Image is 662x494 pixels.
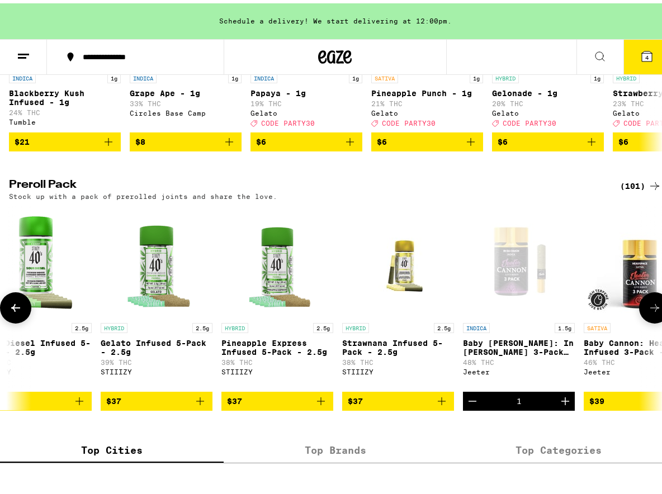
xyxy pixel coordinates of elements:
p: 38% THC [342,355,454,363]
img: STIIIZY - Pineapple Express Infused 5-Pack - 2.5g [221,202,333,314]
button: Add to bag [221,388,333,407]
p: 1g [349,70,362,80]
a: (101) [620,176,661,189]
img: STIIIZY - Strawnana Infused 5-Pack - 2.5g [342,202,454,314]
a: Open page for Strawnana Infused 5-Pack - 2.5g from STIIIZY [342,202,454,388]
a: Open page for Gelato Infused 5-Pack - 2.5g from STIIIZY [101,202,212,388]
p: INDICA [250,70,277,80]
span: CODE PARTY30 [503,116,556,123]
p: 48% THC [463,355,575,363]
p: 24% THC [9,106,121,113]
span: CODE PARTY30 [382,116,436,123]
div: Circles Base Camp [130,106,242,113]
p: Pineapple Punch - 1g [371,85,483,94]
p: 2.5g [72,320,92,330]
p: Baby [PERSON_NAME]: In [PERSON_NAME] 3-Pack Infused - 1.5g [463,335,575,353]
p: 1g [228,70,242,80]
p: 39% THC [101,355,212,363]
p: 38% THC [221,355,333,363]
div: Gelato [250,106,362,113]
p: INDICA [463,320,490,330]
button: Add to bag [9,129,121,148]
p: Stock up with a pack of prerolled joints and share the love. [9,189,277,197]
p: 1g [590,70,604,80]
div: STIIIZY [101,365,212,372]
a: Open page for Pineapple Express Infused 5-Pack - 2.5g from STIIIZY [221,202,333,388]
div: Tumble [9,115,121,122]
p: HYBRID [101,320,127,330]
span: 4 [645,51,649,58]
p: 19% THC [250,97,362,104]
p: 2.5g [192,320,212,330]
button: Add to bag [250,129,362,148]
span: $6 [377,134,387,143]
p: 2.5g [313,320,333,330]
p: SATIVA [371,70,398,80]
p: Blackberry Kush Infused - 1g [9,85,121,103]
p: 1.5g [555,320,575,330]
div: STIIIZY [221,365,333,372]
button: Decrement [463,388,482,407]
button: Add to bag [492,129,604,148]
label: Top Brands [224,435,447,459]
button: Increment [556,388,575,407]
span: Hi. Need any help? [7,8,81,17]
span: CODE PARTY30 [261,116,315,123]
div: 1 [517,393,522,402]
h2: Preroll Pack [9,176,607,189]
span: $6 [256,134,266,143]
div: STIIIZY [342,365,454,372]
div: Gelato [371,106,483,113]
p: 1g [107,70,121,80]
p: 21% THC [371,97,483,104]
p: Papaya - 1g [250,85,362,94]
p: 2.5g [434,320,454,330]
p: INDICA [130,70,157,80]
p: HYBRID [342,320,369,330]
button: Add to bag [371,129,483,148]
p: HYBRID [221,320,248,330]
p: Gelato Infused 5-Pack - 2.5g [101,335,212,353]
p: Pineapple Express Infused 5-Pack - 2.5g [221,335,333,353]
p: 1g [470,70,483,80]
p: SATIVA [584,320,611,330]
span: $37 [348,393,363,402]
div: Gelato [492,106,604,113]
img: STIIIZY - Gelato Infused 5-Pack - 2.5g [101,202,212,314]
span: $8 [135,134,145,143]
p: Strawnana Infused 5-Pack - 2.5g [342,335,454,353]
span: $6 [618,134,628,143]
p: Gelonade - 1g [492,85,604,94]
p: 20% THC [492,97,604,104]
span: $6 [498,134,508,143]
p: INDICA [9,70,36,80]
p: HYBRID [492,70,519,80]
button: Add to bag [101,388,212,407]
button: Add to bag [130,129,242,148]
span: $21 [15,134,30,143]
span: $39 [589,393,604,402]
p: Grape Ape - 1g [130,85,242,94]
a: Open page for Baby Cannon: In Da Couch 3-Pack Infused - 1.5g from Jeeter [463,202,575,388]
div: Jeeter [463,365,575,372]
span: $37 [106,393,121,402]
p: 33% THC [130,97,242,104]
p: HYBRID [613,70,640,80]
button: Add to bag [342,388,454,407]
span: $37 [227,393,242,402]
